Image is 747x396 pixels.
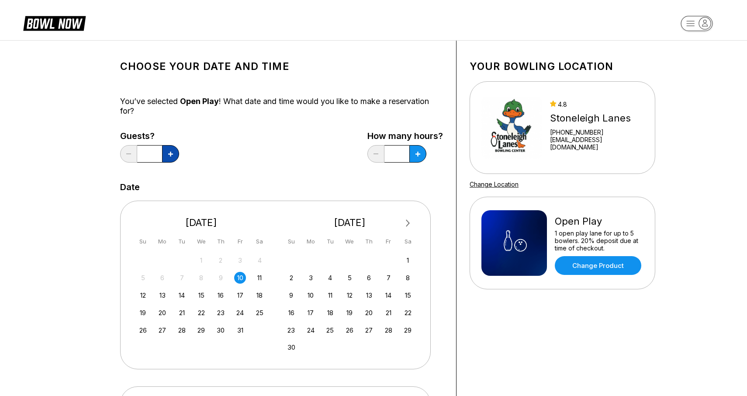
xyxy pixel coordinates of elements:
[254,289,266,301] div: Choose Saturday, October 18th, 2025
[195,324,207,336] div: Choose Wednesday, October 29th, 2025
[137,307,149,319] div: Choose Sunday, October 19th, 2025
[305,324,317,336] div: Choose Monday, November 24th, 2025
[234,324,246,336] div: Choose Friday, October 31st, 2025
[383,307,394,319] div: Choose Friday, November 21st, 2025
[470,60,655,73] h1: Your bowling location
[134,217,269,229] div: [DATE]
[383,289,394,301] div: Choose Friday, November 14th, 2025
[363,236,375,247] div: Th
[401,216,415,230] button: Next Month
[234,272,246,284] div: Choose Friday, October 10th, 2025
[402,289,414,301] div: Choose Saturday, November 15th, 2025
[215,254,227,266] div: Not available Thursday, October 2nd, 2025
[305,236,317,247] div: Mo
[234,307,246,319] div: Choose Friday, October 24th, 2025
[363,307,375,319] div: Choose Thursday, November 20th, 2025
[195,307,207,319] div: Choose Wednesday, October 22nd, 2025
[344,307,356,319] div: Choose Wednesday, November 19th, 2025
[195,236,207,247] div: We
[363,289,375,301] div: Choose Thursday, November 13th, 2025
[176,324,188,336] div: Choose Tuesday, October 28th, 2025
[120,60,443,73] h1: Choose your Date and time
[195,289,207,301] div: Choose Wednesday, October 15th, 2025
[363,324,375,336] div: Choose Thursday, November 27th, 2025
[120,131,179,141] label: Guests?
[402,307,414,319] div: Choose Saturday, November 22nd, 2025
[550,136,643,151] a: [EMAIL_ADDRESS][DOMAIN_NAME]
[180,97,219,106] span: Open Play
[120,97,443,116] div: You’ve selected ! What date and time would you like to make a reservation for?
[402,324,414,336] div: Choose Saturday, November 29th, 2025
[344,236,356,247] div: We
[305,307,317,319] div: Choose Monday, November 17th, 2025
[550,129,643,136] div: [PHONE_NUMBER]
[285,341,297,353] div: Choose Sunday, November 30th, 2025
[305,289,317,301] div: Choose Monday, November 10th, 2025
[383,272,394,284] div: Choose Friday, November 7th, 2025
[176,289,188,301] div: Choose Tuesday, October 14th, 2025
[470,181,519,188] a: Change Location
[234,254,246,266] div: Not available Friday, October 3rd, 2025
[282,217,418,229] div: [DATE]
[363,272,375,284] div: Choose Thursday, November 6th, 2025
[324,272,336,284] div: Choose Tuesday, November 4th, 2025
[254,272,266,284] div: Choose Saturday, October 11th, 2025
[137,289,149,301] div: Choose Sunday, October 12th, 2025
[550,101,643,108] div: 4.8
[215,324,227,336] div: Choose Thursday, October 30th, 2025
[176,236,188,247] div: Tu
[254,254,266,266] div: Not available Saturday, October 4th, 2025
[555,229,643,252] div: 1 open play lane for up to 5 bowlers. 20% deposit due at time of checkout.
[481,210,547,276] img: Open Play
[234,289,246,301] div: Choose Friday, October 17th, 2025
[367,131,443,141] label: How many hours?
[324,289,336,301] div: Choose Tuesday, November 11th, 2025
[285,289,297,301] div: Choose Sunday, November 9th, 2025
[555,256,641,275] a: Change Product
[324,307,336,319] div: Choose Tuesday, November 18th, 2025
[215,307,227,319] div: Choose Thursday, October 23rd, 2025
[254,307,266,319] div: Choose Saturday, October 25th, 2025
[254,236,266,247] div: Sa
[195,272,207,284] div: Not available Wednesday, October 8th, 2025
[195,254,207,266] div: Not available Wednesday, October 1st, 2025
[285,307,297,319] div: Choose Sunday, November 16th, 2025
[550,112,643,124] div: Stoneleigh Lanes
[402,254,414,266] div: Choose Saturday, November 1st, 2025
[156,307,168,319] div: Choose Monday, October 20th, 2025
[402,236,414,247] div: Sa
[137,236,149,247] div: Su
[137,272,149,284] div: Not available Sunday, October 5th, 2025
[215,272,227,284] div: Not available Thursday, October 9th, 2025
[305,272,317,284] div: Choose Monday, November 3rd, 2025
[481,95,542,160] img: Stoneleigh Lanes
[324,324,336,336] div: Choose Tuesday, November 25th, 2025
[215,236,227,247] div: Th
[402,272,414,284] div: Choose Saturday, November 8th, 2025
[120,182,140,192] label: Date
[344,324,356,336] div: Choose Wednesday, November 26th, 2025
[137,324,149,336] div: Choose Sunday, October 26th, 2025
[285,324,297,336] div: Choose Sunday, November 23rd, 2025
[176,307,188,319] div: Choose Tuesday, October 21st, 2025
[324,236,336,247] div: Tu
[234,236,246,247] div: Fr
[555,215,643,227] div: Open Play
[285,272,297,284] div: Choose Sunday, November 2nd, 2025
[156,272,168,284] div: Not available Monday, October 6th, 2025
[383,236,394,247] div: Fr
[136,254,267,336] div: month 2025-10
[383,324,394,336] div: Choose Friday, November 28th, 2025
[284,254,415,354] div: month 2025-11
[344,289,356,301] div: Choose Wednesday, November 12th, 2025
[344,272,356,284] div: Choose Wednesday, November 5th, 2025
[215,289,227,301] div: Choose Thursday, October 16th, 2025
[176,272,188,284] div: Not available Tuesday, October 7th, 2025
[156,324,168,336] div: Choose Monday, October 27th, 2025
[285,236,297,247] div: Su
[156,289,168,301] div: Choose Monday, October 13th, 2025
[156,236,168,247] div: Mo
